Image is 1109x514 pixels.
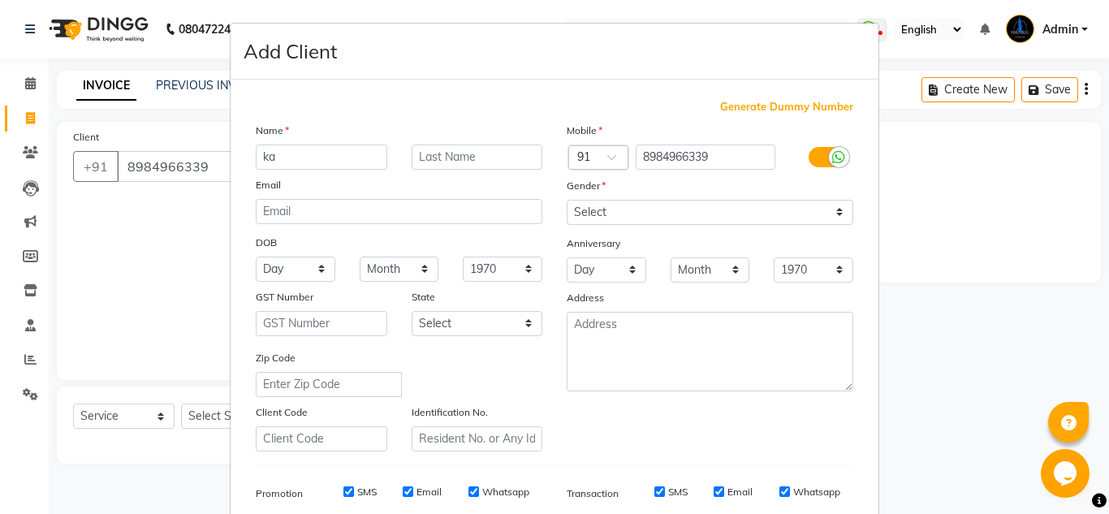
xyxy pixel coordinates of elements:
[668,485,688,499] label: SMS
[256,290,313,305] label: GST Number
[256,311,387,336] input: GST Number
[412,290,435,305] label: State
[567,291,604,305] label: Address
[256,145,387,170] input: First Name
[567,236,620,251] label: Anniversary
[256,426,387,451] input: Client Code
[720,99,853,115] span: Generate Dummy Number
[482,485,529,499] label: Whatsapp
[1041,449,1093,498] iframe: chat widget
[416,485,442,499] label: Email
[567,486,619,501] label: Transaction
[256,372,402,397] input: Enter Zip Code
[567,179,606,193] label: Gender
[256,178,281,192] label: Email
[244,37,337,66] h4: Add Client
[412,145,543,170] input: Last Name
[357,485,377,499] label: SMS
[636,145,776,170] input: Mobile
[412,405,488,420] label: Identification No.
[793,485,840,499] label: Whatsapp
[256,351,296,365] label: Zip Code
[256,486,303,501] label: Promotion
[412,426,543,451] input: Resident No. or Any Id
[256,405,308,420] label: Client Code
[256,235,277,250] label: DOB
[256,199,542,224] input: Email
[256,123,289,138] label: Name
[727,485,753,499] label: Email
[567,123,602,138] label: Mobile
